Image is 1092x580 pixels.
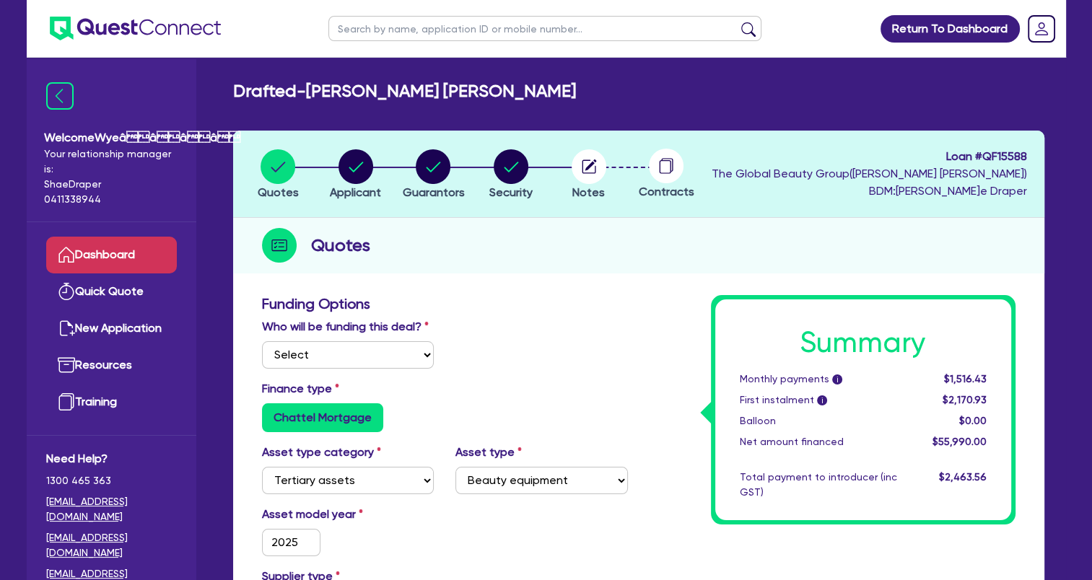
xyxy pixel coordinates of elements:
a: Resources [46,347,177,384]
a: [EMAIL_ADDRESS][DOMAIN_NAME] [46,494,177,524]
img: quick-quote [58,283,75,300]
span: $0.00 [958,415,986,426]
span: Quotes [258,185,299,199]
a: Return To Dashboard [881,15,1020,43]
span: Applicant [330,185,381,199]
span: $2,463.56 [938,471,986,483]
span: Loan # QF15588 [712,148,1027,165]
span: Your relationship manager is: Shae Draper 0411338944 [44,146,179,207]
span: $55,990.00 [932,436,986,447]
h1: Summary [740,325,987,360]
a: New Application [46,310,177,347]
img: quest-connect-logo-blue [50,17,221,40]
img: step-icon [262,228,297,263]
span: $1,516.43 [943,373,986,385]
a: Dropdown toggle [1023,10,1060,48]
button: Notes [571,149,607,202]
label: Chattel Mortgage [262,403,383,432]
div: Monthly payments [729,372,908,387]
span: Guarantors [402,185,464,199]
a: [EMAIL_ADDRESS][DOMAIN_NAME] [46,530,177,561]
button: Applicant [329,149,382,202]
h2: Quotes [311,232,370,258]
span: BDM: [PERSON_NAME]e Draper [712,183,1027,200]
div: Total payment to introducer (inc GST) [729,470,908,500]
button: Quotes [257,149,300,202]
img: icon-menu-close [46,82,74,110]
label: Asset type category [262,444,381,461]
span: Need Help? [46,450,177,467]
span: Welcome Wyeââââ [44,129,179,146]
h2: Drafted - [PERSON_NAME] [PERSON_NAME] [233,81,576,102]
img: resources [58,356,75,374]
input: Search by name, application ID or mobile number... [328,16,761,41]
img: training [58,393,75,410]
label: Who will be funding this deal? [262,318,429,335]
span: The Global Beauty Group ( [PERSON_NAME] [PERSON_NAME] ) [712,167,1027,180]
a: Training [46,384,177,421]
h3: Funding Options [262,295,628,312]
span: Contracts [639,185,694,198]
div: Net amount financed [729,434,908,449]
label: Finance type [262,380,339,397]
label: Asset type [455,444,522,461]
label: Asset model year [251,506,445,523]
button: Guarantors [401,149,465,202]
span: i [832,374,842,385]
div: First instalment [729,392,908,408]
span: $2,170.93 [942,394,986,405]
img: new-application [58,320,75,337]
button: Security [489,149,533,202]
a: Quick Quote [46,273,177,310]
div: Balloon [729,413,908,429]
span: 1300 465 363 [46,473,177,488]
span: Security [489,185,533,199]
span: i [817,395,827,405]
a: Dashboard [46,237,177,273]
span: Notes [572,185,605,199]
